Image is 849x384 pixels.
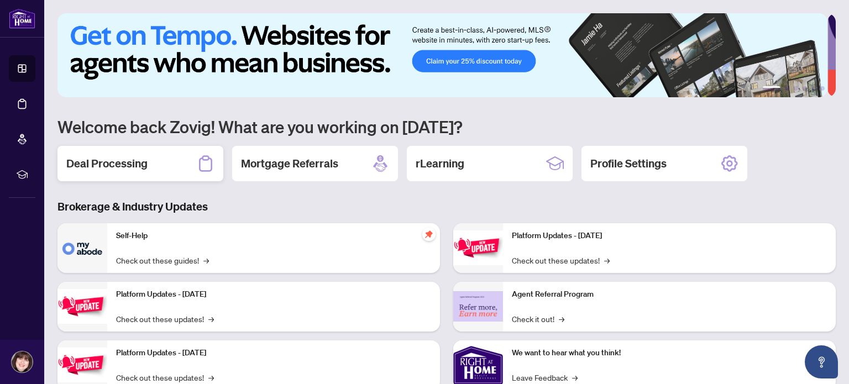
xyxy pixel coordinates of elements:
[803,86,807,91] button: 4
[12,351,33,372] img: Profile Icon
[116,347,431,359] p: Platform Updates - [DATE]
[820,86,825,91] button: 6
[453,291,503,322] img: Agent Referral Program
[805,345,838,378] button: Open asap
[57,116,836,137] h1: Welcome back Zovig! What are you working on [DATE]?
[512,313,564,325] a: Check it out!→
[116,230,431,242] p: Self-Help
[57,199,836,214] h3: Brokerage & Industry Updates
[57,348,107,382] img: Platform Updates - July 21, 2025
[785,86,789,91] button: 2
[416,156,464,171] h2: rLearning
[794,86,798,91] button: 3
[604,254,610,266] span: →
[116,313,214,325] a: Check out these updates!→
[572,371,578,383] span: →
[422,228,436,241] span: pushpin
[559,313,564,325] span: →
[57,13,827,97] img: Slide 0
[116,288,431,301] p: Platform Updates - [DATE]
[241,156,338,171] h2: Mortgage Referrals
[512,371,578,383] a: Leave Feedback→
[116,254,209,266] a: Check out these guides!→
[763,86,780,91] button: 1
[208,371,214,383] span: →
[512,347,827,359] p: We want to hear what you think!
[57,223,107,273] img: Self-Help
[590,156,667,171] h2: Profile Settings
[66,156,148,171] h2: Deal Processing
[203,254,209,266] span: →
[512,254,610,266] a: Check out these updates!→
[208,313,214,325] span: →
[811,86,816,91] button: 5
[57,289,107,324] img: Platform Updates - September 16, 2025
[116,371,214,383] a: Check out these updates!→
[512,288,827,301] p: Agent Referral Program
[512,230,827,242] p: Platform Updates - [DATE]
[453,230,503,265] img: Platform Updates - June 23, 2025
[9,8,35,29] img: logo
